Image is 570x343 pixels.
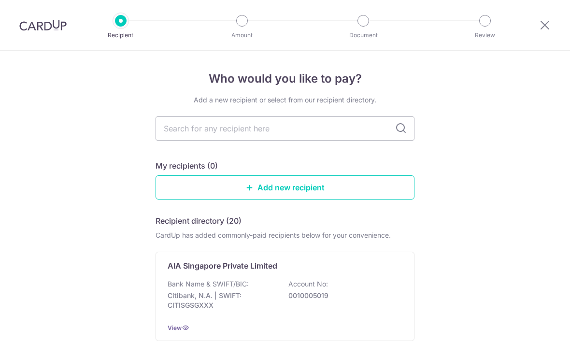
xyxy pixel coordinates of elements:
p: Document [328,30,399,40]
div: Add a new recipient or select from our recipient directory. [156,95,414,105]
p: Account No: [288,279,328,289]
p: Recipient [85,30,157,40]
input: Search for any recipient here [156,116,414,141]
p: Amount [206,30,278,40]
a: View [168,324,182,331]
a: Add new recipient [156,175,414,200]
p: Bank Name & SWIFT/BIC: [168,279,249,289]
p: Citibank, N.A. | SWIFT: CITISGSGXXX [168,291,276,310]
img: CardUp [19,19,67,31]
h4: Who would you like to pay? [156,70,414,87]
h5: My recipients (0) [156,160,218,171]
p: AIA Singapore Private Limited [168,260,277,272]
p: 0010005019 [288,291,397,300]
p: Review [449,30,521,40]
div: CardUp has added commonly-paid recipients below for your convenience. [156,230,414,240]
h5: Recipient directory (20) [156,215,242,227]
